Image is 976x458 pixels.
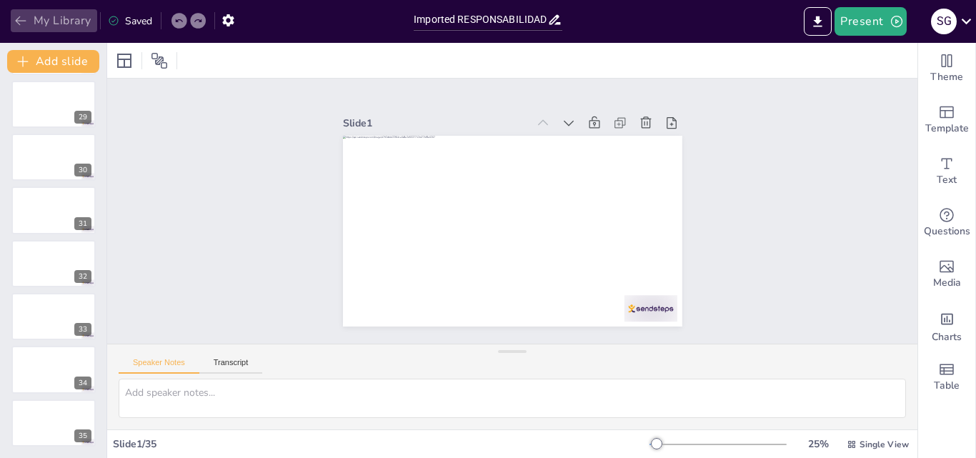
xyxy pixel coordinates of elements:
[924,224,970,239] span: Questions
[74,429,91,442] div: 35
[918,197,975,249] div: Get real-time input from your audience
[918,249,975,300] div: Add images, graphics, shapes or video
[11,81,96,128] div: 29
[199,358,263,374] button: Transcript
[918,43,975,94] div: Change the overall theme
[937,172,957,188] span: Text
[11,186,96,234] div: 31
[918,146,975,197] div: Add text boxes
[151,52,168,69] span: Position
[113,49,136,72] div: Layout
[918,300,975,352] div: Add charts and graphs
[11,9,97,32] button: My Library
[74,270,91,283] div: 32
[931,7,957,36] button: s g
[11,134,96,181] div: 30
[74,377,91,389] div: 34
[7,50,99,73] button: Add slide
[934,378,960,394] span: Table
[352,99,537,131] div: Slide 1
[860,439,909,450] span: Single View
[113,437,649,451] div: Slide 1 / 35
[930,69,963,85] span: Theme
[108,14,152,28] div: Saved
[11,240,96,287] div: 32
[119,358,199,374] button: Speaker Notes
[11,346,96,393] div: 34
[918,352,975,403] div: Add a table
[932,329,962,345] span: Charts
[74,217,91,230] div: 31
[804,7,832,36] button: Export to PowerPoint
[414,9,547,30] input: Insert title
[933,275,961,291] span: Media
[925,121,969,136] span: Template
[11,293,96,340] div: 33
[11,399,96,447] div: 35
[918,94,975,146] div: Add ready made slides
[931,9,957,34] div: s g
[801,437,835,451] div: 25 %
[835,7,906,36] button: Present
[74,164,91,176] div: 30
[74,111,91,124] div: 29
[74,323,91,336] div: 33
